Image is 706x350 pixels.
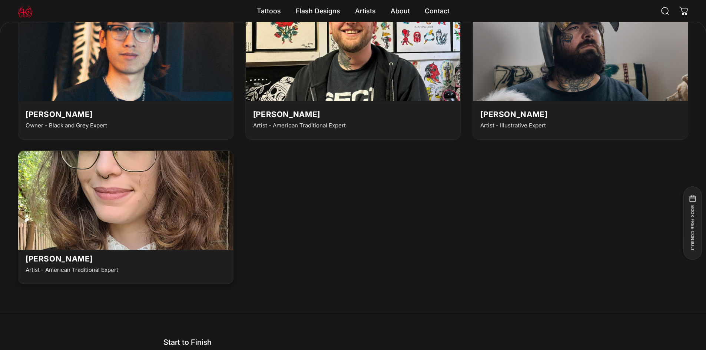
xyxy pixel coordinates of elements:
[26,266,118,274] p: Artist - American Traditional Expert
[26,254,93,264] h2: [PERSON_NAME]
[18,150,233,284] a: [PERSON_NAME] Artist - American Traditional Expert
[18,6,233,140] a: [PERSON_NAME] Owner - Black and Grey Expert
[18,6,233,101] img: Geoffrey Wong
[7,146,244,250] img: Emily Forte
[26,121,107,130] p: Owner - Black and Grey Expert
[245,6,461,140] a: [PERSON_NAME] Artist - American Traditional Expert
[683,186,702,260] button: BOOK FREE CONSULT
[246,6,461,101] img: Spencer Skalko
[26,110,93,119] h2: [PERSON_NAME]
[383,3,417,19] summary: About
[249,3,457,19] nav: Primary
[480,121,546,130] p: Artist - Illustrative Expert
[676,3,692,19] a: 0 items
[163,339,495,346] p: Start to Finish
[480,110,547,119] h2: [PERSON_NAME]
[249,3,288,19] summary: Tattoos
[473,6,688,140] a: [PERSON_NAME] Artist - Illustrative Expert
[288,3,348,19] summary: Flash Designs
[253,110,320,119] h2: [PERSON_NAME]
[473,6,688,101] img: Taivas Jättiläinen
[348,3,383,19] summary: Artists
[253,121,346,130] p: Artist - American Traditional Expert
[417,3,457,19] a: Contact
